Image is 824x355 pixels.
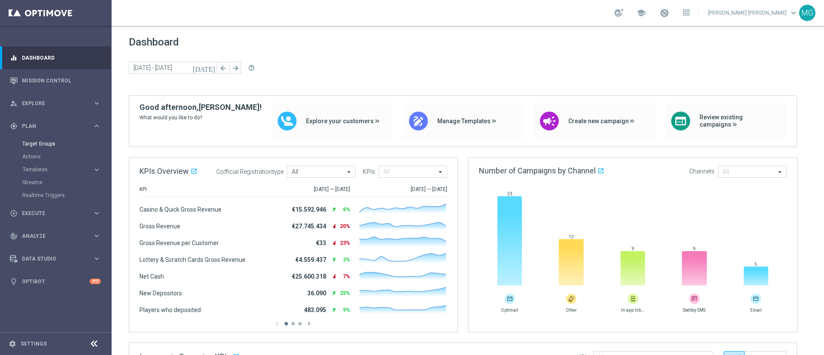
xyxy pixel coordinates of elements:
span: Templates [23,167,84,172]
i: keyboard_arrow_right [93,209,101,217]
div: Data Studio [10,255,93,263]
button: Templates keyboard_arrow_right [22,166,101,173]
div: Streams [22,176,111,189]
i: gps_fixed [10,122,18,130]
a: Target Groups [22,140,89,147]
a: Dashboard [22,46,101,69]
i: play_circle_outline [10,209,18,217]
button: Data Studio keyboard_arrow_right [9,255,101,262]
button: gps_fixed Plan keyboard_arrow_right [9,123,101,130]
a: Mission Control [22,69,101,92]
div: +10 [90,279,101,284]
a: Actions [22,153,89,160]
div: MG [799,5,815,21]
a: Streams [22,179,89,186]
div: Target Groups [22,137,111,150]
div: Optibot [10,270,101,293]
i: keyboard_arrow_right [93,99,101,107]
div: Analyze [10,232,93,240]
button: lightbulb Optibot +10 [9,278,101,285]
button: Mission Control [9,77,101,84]
span: Execute [22,211,93,216]
i: keyboard_arrow_right [93,232,101,240]
div: Templates [23,167,93,172]
a: Settings [21,341,47,346]
i: keyboard_arrow_right [93,166,101,174]
a: Optibot [22,270,90,293]
span: keyboard_arrow_down [789,8,798,18]
i: lightbulb [10,278,18,285]
div: Mission Control [10,69,101,92]
div: Realtime Triggers [22,189,111,202]
a: Realtime Triggers [22,192,89,199]
i: equalizer [10,54,18,62]
span: Data Studio [22,256,93,261]
button: play_circle_outline Execute keyboard_arrow_right [9,210,101,217]
i: settings [9,340,16,348]
span: Explore [22,101,93,106]
span: school [636,8,646,18]
button: track_changes Analyze keyboard_arrow_right [9,233,101,240]
div: Actions [22,150,111,163]
div: Execute [10,209,93,217]
div: Explore [10,100,93,107]
span: Analyze [22,234,93,239]
span: Plan [22,124,93,129]
i: person_search [10,100,18,107]
i: track_changes [10,232,18,240]
div: Templates [22,163,111,176]
button: person_search Explore keyboard_arrow_right [9,100,101,107]
button: equalizer Dashboard [9,55,101,61]
div: Plan [10,122,93,130]
a: [PERSON_NAME] [PERSON_NAME]keyboard_arrow_down [707,6,799,19]
div: Dashboard [10,46,101,69]
i: keyboard_arrow_right [93,122,101,130]
i: keyboard_arrow_right [93,255,101,263]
